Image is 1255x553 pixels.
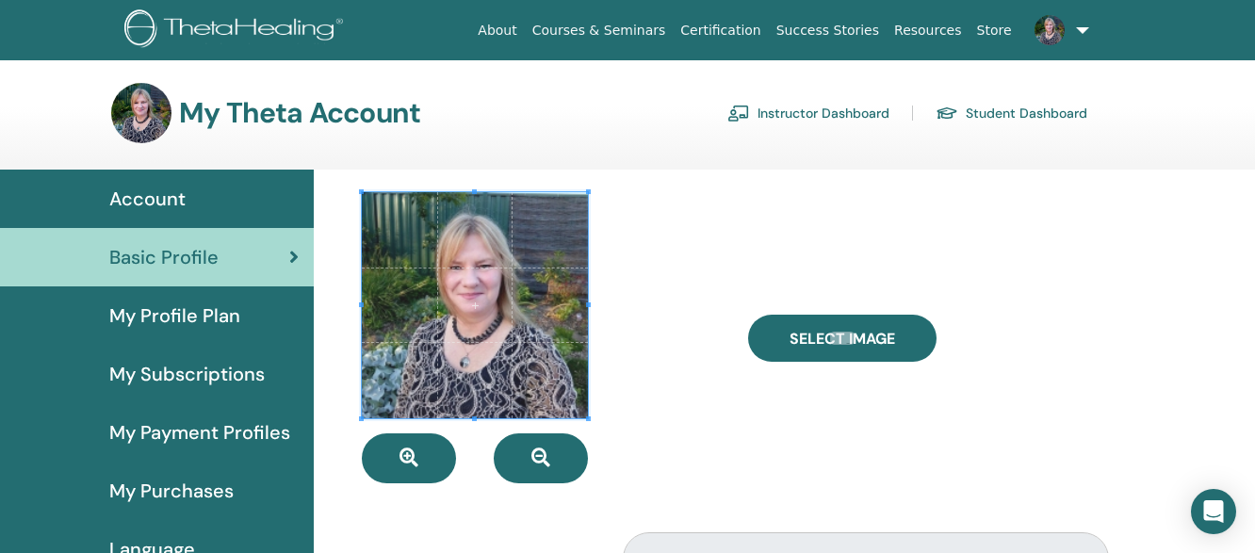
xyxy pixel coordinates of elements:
img: default.jpg [111,83,171,143]
a: Student Dashboard [936,98,1087,128]
span: Basic Profile [109,243,219,271]
div: Open Intercom Messenger [1191,489,1236,534]
span: Account [109,185,186,213]
img: chalkboard-teacher.svg [727,105,750,122]
img: logo.png [124,9,350,52]
img: default.jpg [1035,15,1065,45]
a: Certification [673,13,768,48]
span: My Subscriptions [109,360,265,388]
span: My Purchases [109,477,234,505]
span: Select Image [790,329,895,349]
span: My Profile Plan [109,301,240,330]
span: My Payment Profiles [109,418,290,447]
a: Success Stories [769,13,887,48]
a: Store [970,13,1019,48]
a: About [470,13,524,48]
img: graduation-cap.svg [936,106,958,122]
a: Resources [887,13,970,48]
input: Select Image [830,332,855,345]
h3: My Theta Account [179,96,420,130]
a: Instructor Dashboard [727,98,889,128]
a: Courses & Seminars [525,13,674,48]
